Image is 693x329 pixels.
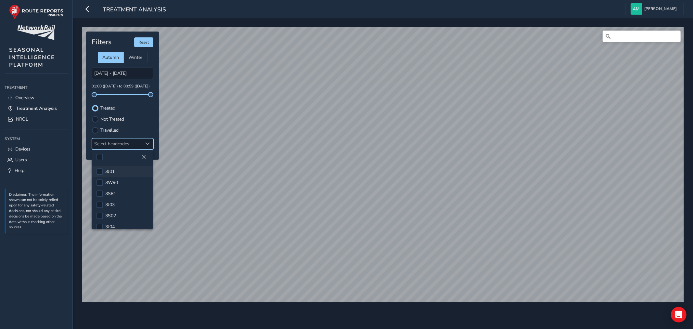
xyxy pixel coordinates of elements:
span: 3S02 [105,213,116,219]
div: Open Intercom Messenger [671,307,687,322]
span: 3J04 [105,224,115,230]
a: Overview [5,92,68,103]
span: Devices [15,146,31,152]
canvas: Map [82,27,684,302]
a: Help [5,165,68,176]
span: NROL [16,116,28,122]
button: Close [139,152,148,162]
p: Disclaimer: The information shown can not be solely relied upon for any safety-related decisions,... [9,192,65,230]
input: Search [603,31,681,42]
span: Help [15,167,24,174]
span: [PERSON_NAME] [644,3,677,15]
label: Travelled [101,128,119,133]
span: Overview [15,95,34,101]
span: 3J01 [105,168,115,175]
a: NROL [5,114,68,125]
div: Treatment [5,83,68,92]
img: customer logo [17,25,55,40]
p: 01:00 ([DATE]) to 00:59 ([DATE]) [92,84,153,89]
img: rr logo [9,5,63,19]
div: Select headcodes [92,138,142,149]
span: SEASONAL INTELLIGENCE PLATFORM [9,46,55,69]
a: Users [5,154,68,165]
div: Winter [124,52,148,63]
span: 3S81 [105,191,116,197]
span: Treatment Analysis [16,105,57,112]
button: Reset [134,37,153,47]
span: Users [15,157,27,163]
span: Treatment Analysis [103,6,166,15]
div: Autumn [98,52,124,63]
label: Treated [101,106,116,111]
button: [PERSON_NAME] [631,3,679,15]
span: 3W90 [105,179,118,186]
h4: Filters [92,38,112,46]
a: Treatment Analysis [5,103,68,114]
label: Not Treated [101,117,124,122]
span: Winter [129,54,143,60]
span: Autumn [103,54,119,60]
a: Devices [5,144,68,154]
img: diamond-layout [631,3,642,15]
span: 3J03 [105,202,115,208]
div: System [5,134,68,144]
